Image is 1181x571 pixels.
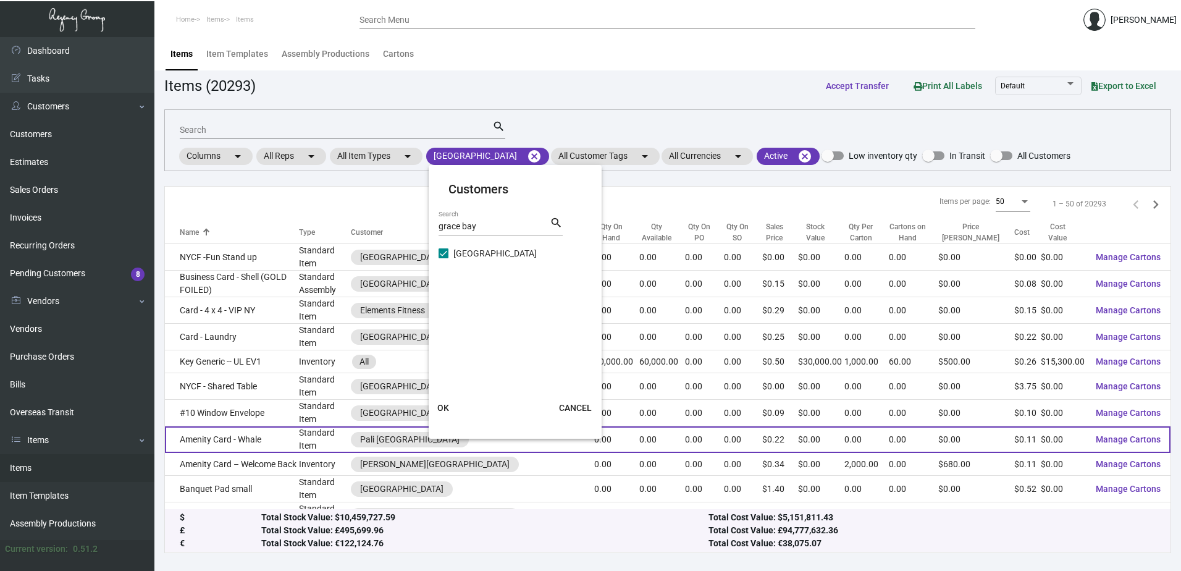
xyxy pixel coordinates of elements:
mat-card-title: Customers [448,180,582,198]
mat-icon: search [550,216,563,231]
span: [GEOGRAPHIC_DATA] [453,246,577,261]
button: CANCEL [549,397,602,419]
span: CANCEL [559,403,592,413]
button: OK [424,397,463,419]
span: OK [437,403,449,413]
div: 0.51.2 [73,543,98,556]
div: Current version: [5,543,68,556]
